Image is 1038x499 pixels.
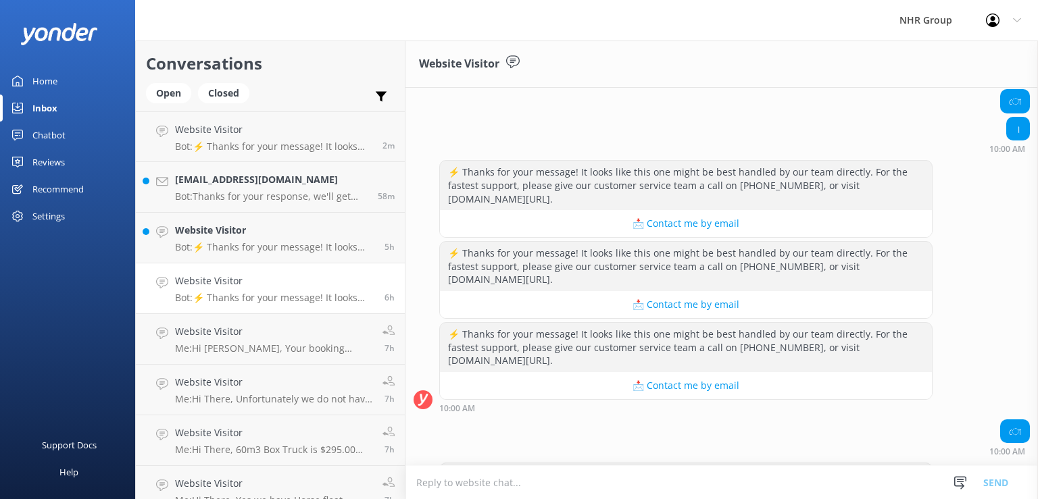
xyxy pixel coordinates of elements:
[175,190,368,203] p: Bot: Thanks for your response, we'll get back to you as soon as we can during opening hours.
[136,213,405,263] a: Website VisitorBot:⚡ Thanks for your message! It looks like this one might be best handled by our...
[42,431,97,458] div: Support Docs
[175,375,372,390] h4: Website Visitor
[175,444,372,456] p: Me: Hi There, 60m3 Box Truck is $295.00 Per Day + GST & $0.93c Per Kilometer + GST. & 64m3 Curtai...
[440,323,932,372] div: ⚡ Thanks for your message! It looks like this one might be best handled by our team directly. For...
[989,446,1030,456] div: Sep 16 2025 10:00am (UTC +12:00) Pacific/Auckland
[1001,420,1029,443] div: ো
[175,425,372,440] h4: Website Visitor
[175,342,372,354] p: Me: Hi [PERSON_NAME], Your booking number is #138356, just call us on [PHONE_NUMBER] when you are...
[385,342,395,354] span: Sep 16 2025 08:45am (UTC +12:00) Pacific/Auckland
[385,292,395,303] span: Sep 16 2025 10:00am (UTC +12:00) Pacific/Auckland
[32,122,66,149] div: Chatbot
[32,95,57,122] div: Inbox
[32,203,65,230] div: Settings
[989,144,1030,153] div: Sep 16 2025 10:00am (UTC +12:00) Pacific/Auckland
[175,273,374,288] h4: Website Visitor
[136,314,405,365] a: Website VisitorMe:Hi [PERSON_NAME], Your booking number is #138356, just call us on [PHONE_NUMBER...
[439,403,933,413] div: Sep 16 2025 10:00am (UTC +12:00) Pacific/Auckland
[440,161,932,210] div: ⚡ Thanks for your message! It looks like this one might be best handled by our team directly. For...
[175,140,372,153] p: Bot: ⚡ Thanks for your message! It looks like this one might be best handled by our team directly...
[382,140,395,151] span: Sep 16 2025 04:10pm (UTC +12:00) Pacific/Auckland
[989,145,1025,153] strong: 10:00 AM
[440,291,932,318] button: 📩 Contact me by email
[146,51,395,76] h2: Conversations
[175,172,368,187] h4: [EMAIL_ADDRESS][DOMAIN_NAME]
[175,122,372,137] h4: Website Visitor
[419,55,499,73] h3: Website Visitor
[440,372,932,399] button: 📩 Contact me by email
[440,210,932,237] button: 📩 Contact me by email
[440,242,932,291] div: ⚡ Thanks for your message! It looks like this one might be best handled by our team directly. For...
[136,365,405,415] a: Website VisitorMe:Hi There, Unfortunately we do not have a 16m3 Truck available. Next Closest siz...
[136,415,405,466] a: Website VisitorMe:Hi There, 60m3 Box Truck is $295.00 Per Day + GST & $0.93c Per Kilometer + GST....
[32,176,84,203] div: Recommend
[175,393,372,405] p: Me: Hi There, Unfortunately we do not have a 16m3 Truck available. Next Closest size is a 17m3 - ...
[1007,117,1029,140] div: ।
[32,149,65,176] div: Reviews
[136,162,405,213] a: [EMAIL_ADDRESS][DOMAIN_NAME]Bot:Thanks for your response, we'll get back to you as soon as we can...
[175,324,372,339] h4: Website Visitor
[175,476,372,491] h4: Website Visitor
[385,444,395,455] span: Sep 16 2025 08:21am (UTC +12:00) Pacific/Auckland
[378,190,395,202] span: Sep 16 2025 03:13pm (UTC +12:00) Pacific/Auckland
[20,23,98,45] img: yonder-white-logo.png
[989,448,1025,456] strong: 10:00 AM
[385,393,395,404] span: Sep 16 2025 08:27am (UTC +12:00) Pacific/Auckland
[136,263,405,314] a: Website VisitorBot:⚡ Thanks for your message! It looks like this one might be best handled by our...
[385,241,395,253] span: Sep 16 2025 10:18am (UTC +12:00) Pacific/Auckland
[198,85,256,100] a: Closed
[198,83,249,103] div: Closed
[146,83,191,103] div: Open
[175,223,374,238] h4: Website Visitor
[1001,90,1029,113] div: ো
[175,241,374,253] p: Bot: ⚡ Thanks for your message! It looks like this one might be best handled by our team directly...
[175,292,374,304] p: Bot: ⚡ Thanks for your message! It looks like this one might be best handled by our team directly...
[59,458,78,485] div: Help
[146,85,198,100] a: Open
[136,111,405,162] a: Website VisitorBot:⚡ Thanks for your message! It looks like this one might be best handled by our...
[32,68,57,95] div: Home
[439,404,475,413] strong: 10:00 AM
